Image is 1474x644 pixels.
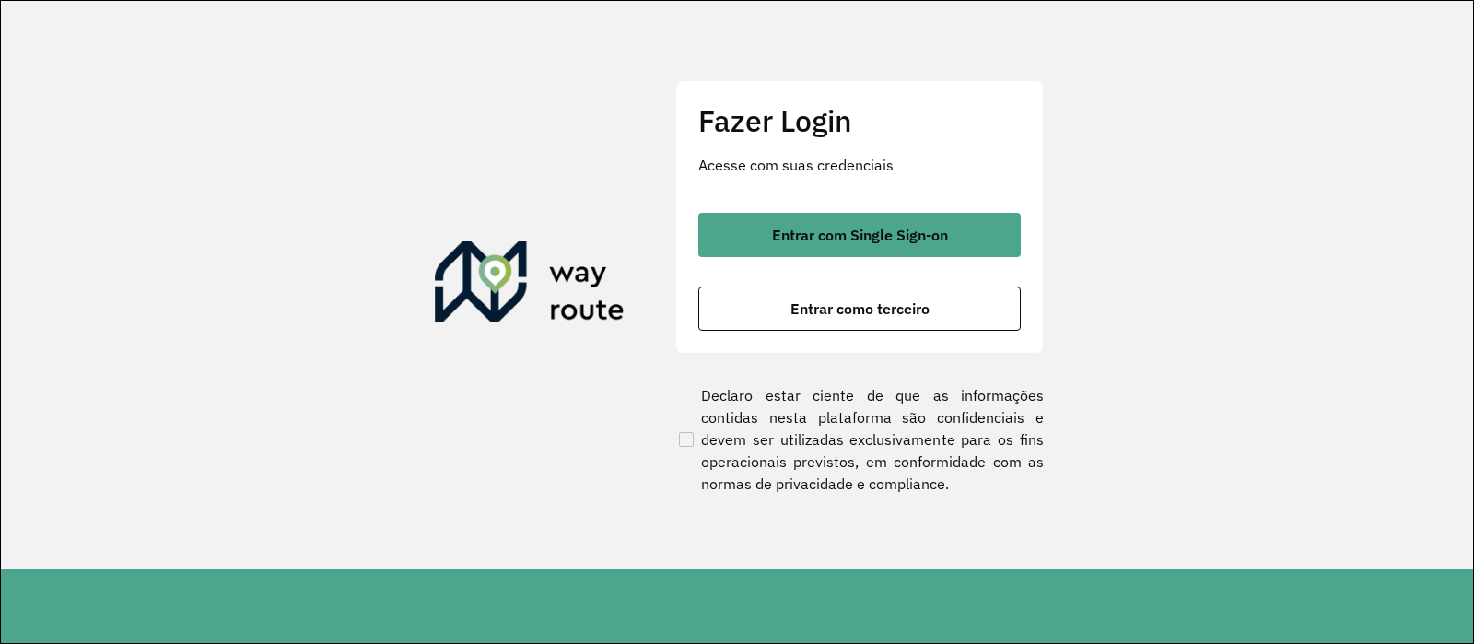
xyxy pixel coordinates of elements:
[772,228,948,242] span: Entrar com Single Sign-on
[698,213,1021,257] button: button
[790,301,930,316] span: Entrar como terceiro
[698,154,1021,176] p: Acesse com suas credenciais
[435,241,625,330] img: Roteirizador AmbevTech
[675,384,1044,495] label: Declaro estar ciente de que as informações contidas nesta plataforma são confidenciais e devem se...
[698,103,1021,138] h2: Fazer Login
[698,287,1021,331] button: button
